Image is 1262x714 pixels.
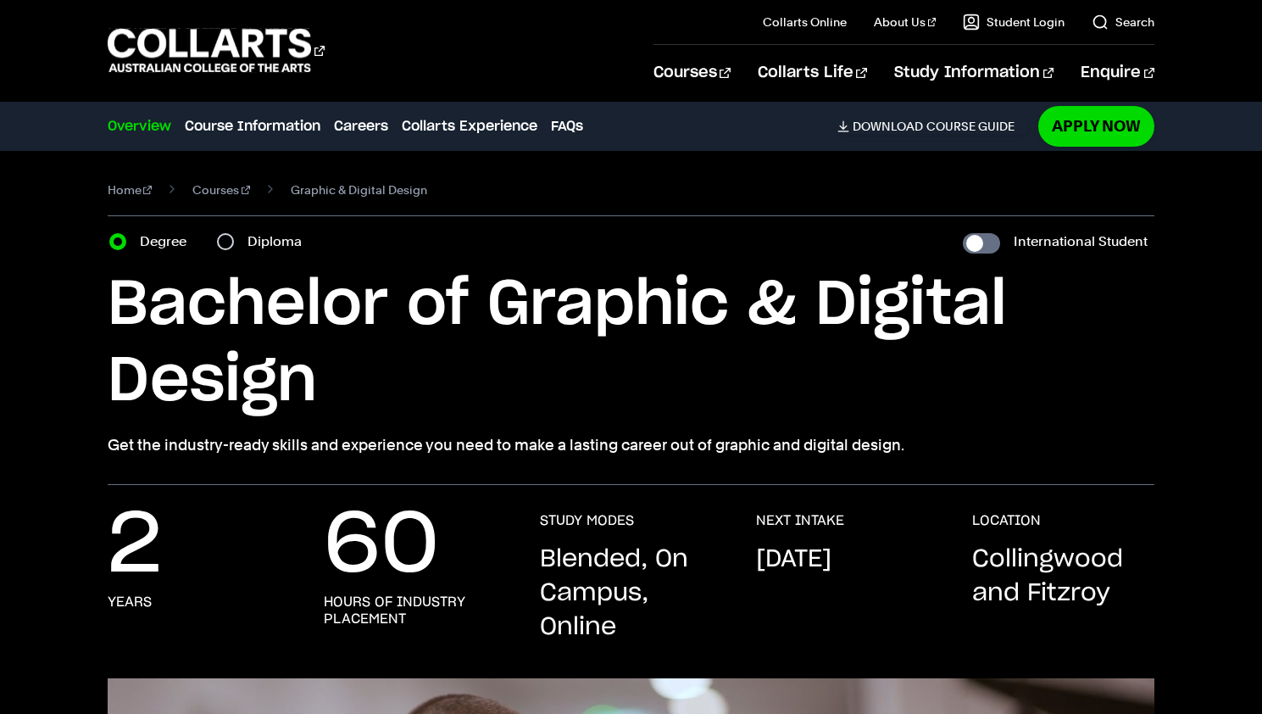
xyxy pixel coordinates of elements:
a: Home [108,178,153,202]
label: Degree [140,230,197,254]
h3: years [108,594,152,611]
h3: LOCATION [972,512,1041,529]
span: Download [853,119,923,134]
a: Collarts Online [763,14,847,31]
p: [DATE] [756,543,831,577]
span: Graphic & Digital Design [291,178,427,202]
h3: hours of industry placement [324,594,506,628]
p: Collingwood and Fitzroy [972,543,1154,611]
a: Courses [192,178,250,202]
a: Collarts Life [758,45,867,101]
p: Blended, On Campus, Online [540,543,722,644]
a: DownloadCourse Guide [837,119,1028,134]
h3: STUDY MODES [540,512,634,529]
div: Go to homepage [108,26,325,75]
p: Get the industry-ready skills and experience you need to make a lasting career out of graphic and... [108,433,1155,457]
label: International Student [1014,230,1148,254]
a: Collarts Experience [402,116,537,137]
a: Enquire [1081,45,1154,101]
a: Course Information [185,116,320,137]
a: Apply Now [1038,106,1154,146]
a: About Us [874,14,937,31]
h1: Bachelor of Graphic & Digital Design [108,267,1155,420]
p: 2 [108,512,162,580]
a: Overview [108,116,171,137]
a: Search [1092,14,1154,31]
a: Courses [653,45,731,101]
a: FAQs [551,116,583,137]
p: 60 [324,512,439,580]
label: Diploma [247,230,312,254]
a: Study Information [894,45,1054,101]
h3: NEXT INTAKE [756,512,844,529]
a: Careers [334,116,388,137]
a: Student Login [963,14,1065,31]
